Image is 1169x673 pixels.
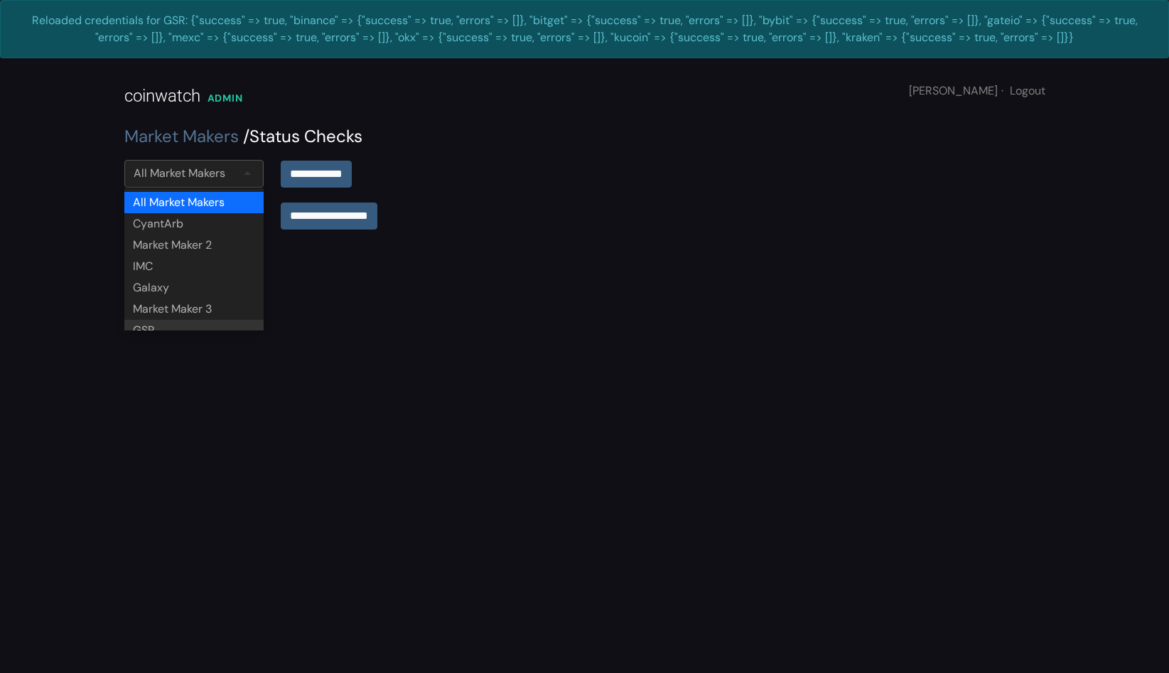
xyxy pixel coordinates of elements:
[124,83,200,109] div: coinwatch
[124,213,264,235] div: CyantArb
[124,58,243,124] a: coinwatch ADMIN
[124,124,1045,149] div: Status Checks
[124,192,264,213] div: All Market Makers
[124,235,264,256] div: Market Maker 2
[124,298,264,320] div: Market Maker 3
[124,277,264,298] div: Galaxy
[243,125,249,147] span: /
[124,256,264,277] div: IMC
[1001,83,1003,98] span: ·
[134,165,225,182] div: All Market Makers
[1010,83,1045,98] a: Logout
[208,91,243,106] div: ADMIN
[909,82,1045,99] div: [PERSON_NAME]
[124,125,239,147] a: Market Makers
[124,320,264,341] div: GSR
